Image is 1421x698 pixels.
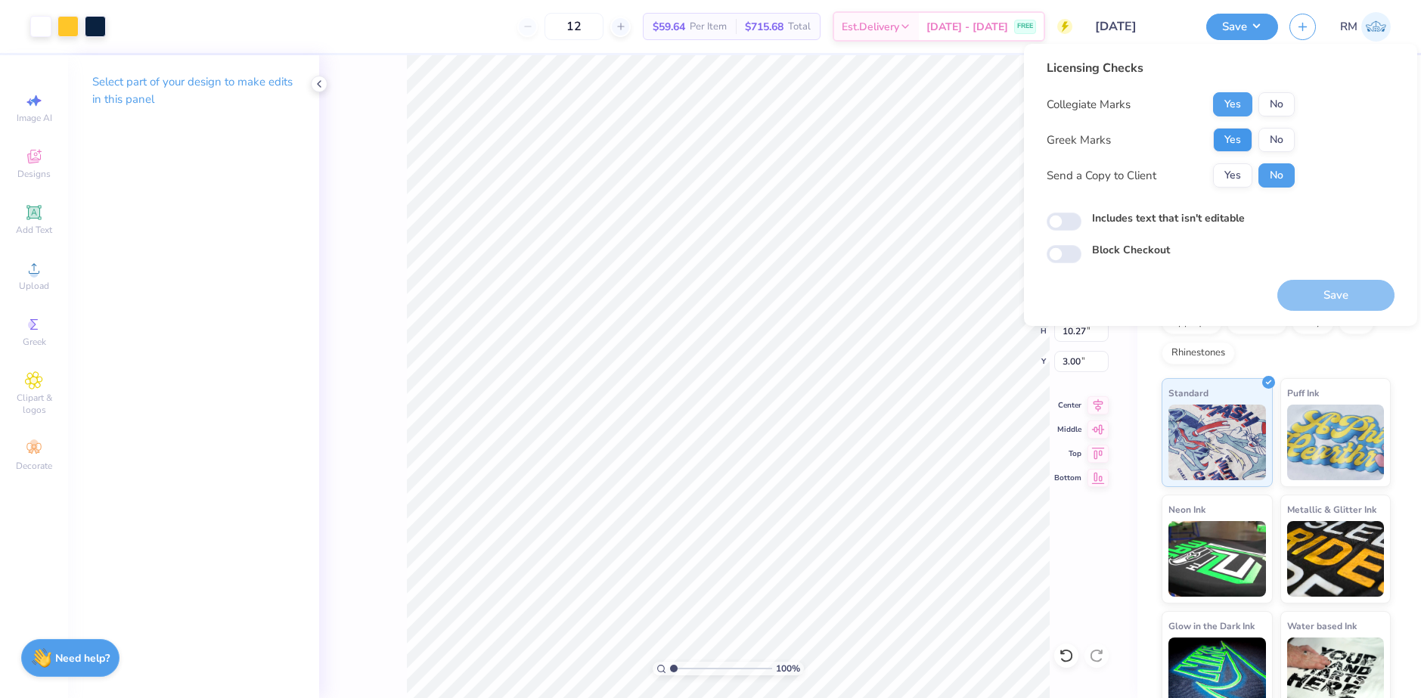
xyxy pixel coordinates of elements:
[653,19,685,35] span: $59.64
[1047,132,1111,149] div: Greek Marks
[1258,128,1295,152] button: No
[1340,18,1357,36] span: RM
[1084,11,1195,42] input: Untitled Design
[1168,405,1266,480] img: Standard
[745,19,783,35] span: $715.68
[1168,501,1205,517] span: Neon Ink
[8,392,61,416] span: Clipart & logos
[1054,424,1081,435] span: Middle
[1287,501,1376,517] span: Metallic & Glitter Ink
[16,224,52,236] span: Add Text
[1287,618,1357,634] span: Water based Ink
[17,168,51,180] span: Designs
[1047,59,1295,77] div: Licensing Checks
[788,19,811,35] span: Total
[1213,92,1252,116] button: Yes
[1287,405,1385,480] img: Puff Ink
[1047,167,1156,185] div: Send a Copy to Client
[1054,400,1081,411] span: Center
[1054,473,1081,483] span: Bottom
[19,280,49,292] span: Upload
[1287,521,1385,597] img: Metallic & Glitter Ink
[545,13,603,40] input: – –
[55,651,110,665] strong: Need help?
[1168,618,1255,634] span: Glow in the Dark Ink
[926,19,1008,35] span: [DATE] - [DATE]
[1047,96,1131,113] div: Collegiate Marks
[1092,242,1170,258] label: Block Checkout
[1258,163,1295,188] button: No
[1213,163,1252,188] button: Yes
[17,112,52,124] span: Image AI
[1287,385,1319,401] span: Puff Ink
[1054,448,1081,459] span: Top
[16,460,52,472] span: Decorate
[1361,12,1391,42] img: Roberta Manuel
[1213,128,1252,152] button: Yes
[1258,92,1295,116] button: No
[1168,521,1266,597] img: Neon Ink
[776,662,800,675] span: 100 %
[92,73,295,108] p: Select part of your design to make edits in this panel
[1092,210,1245,226] label: Includes text that isn't editable
[23,336,46,348] span: Greek
[1162,342,1235,365] div: Rhinestones
[690,19,727,35] span: Per Item
[1017,21,1033,32] span: FREE
[1340,12,1391,42] a: RM
[842,19,899,35] span: Est. Delivery
[1206,14,1278,40] button: Save
[1168,385,1208,401] span: Standard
